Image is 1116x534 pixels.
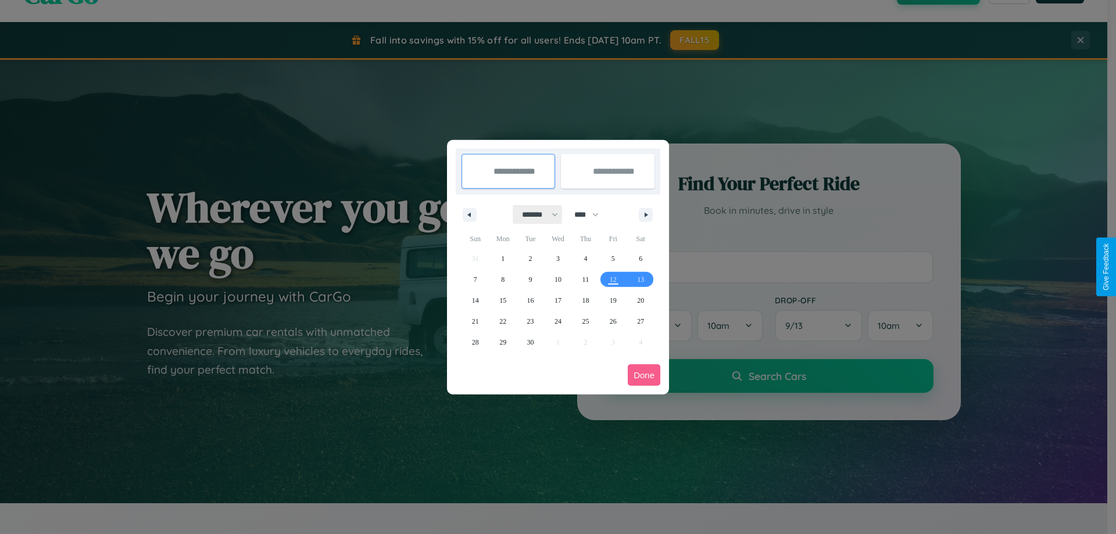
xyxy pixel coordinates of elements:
button: 29 [489,332,516,353]
button: 6 [627,248,654,269]
button: 13 [627,269,654,290]
span: 23 [527,311,534,332]
span: 26 [610,311,617,332]
span: Sun [462,230,489,248]
span: 4 [584,248,587,269]
span: 11 [582,269,589,290]
span: 22 [499,311,506,332]
span: 10 [555,269,561,290]
span: 12 [610,269,617,290]
span: 17 [555,290,561,311]
button: 5 [599,248,627,269]
button: Done [628,364,660,386]
span: 18 [582,290,589,311]
button: 27 [627,311,654,332]
button: 15 [489,290,516,311]
button: 21 [462,311,489,332]
button: 4 [572,248,599,269]
button: 9 [517,269,544,290]
span: 7 [474,269,477,290]
span: 2 [529,248,532,269]
span: 19 [610,290,617,311]
button: 7 [462,269,489,290]
button: 26 [599,311,627,332]
span: 5 [611,248,615,269]
button: 20 [627,290,654,311]
button: 1 [489,248,516,269]
button: 14 [462,290,489,311]
span: Mon [489,230,516,248]
span: 28 [472,332,479,353]
button: 2 [517,248,544,269]
span: 3 [556,248,560,269]
button: 23 [517,311,544,332]
span: 21 [472,311,479,332]
span: 30 [527,332,534,353]
span: 14 [472,290,479,311]
div: Give Feedback [1102,243,1110,291]
span: 9 [529,269,532,290]
span: 27 [637,311,644,332]
span: 6 [639,248,642,269]
button: 30 [517,332,544,353]
button: 17 [544,290,571,311]
span: 24 [555,311,561,332]
span: Sat [627,230,654,248]
button: 11 [572,269,599,290]
span: 16 [527,290,534,311]
span: 13 [637,269,644,290]
button: 22 [489,311,516,332]
button: 12 [599,269,627,290]
span: Thu [572,230,599,248]
span: Fri [599,230,627,248]
span: Wed [544,230,571,248]
span: 1 [501,248,505,269]
button: 19 [599,290,627,311]
button: 10 [544,269,571,290]
span: 25 [582,311,589,332]
span: 15 [499,290,506,311]
button: 3 [544,248,571,269]
button: 25 [572,311,599,332]
button: 8 [489,269,516,290]
button: 18 [572,290,599,311]
button: 24 [544,311,571,332]
span: 20 [637,290,644,311]
button: 16 [517,290,544,311]
span: Tue [517,230,544,248]
button: 28 [462,332,489,353]
span: 29 [499,332,506,353]
span: 8 [501,269,505,290]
